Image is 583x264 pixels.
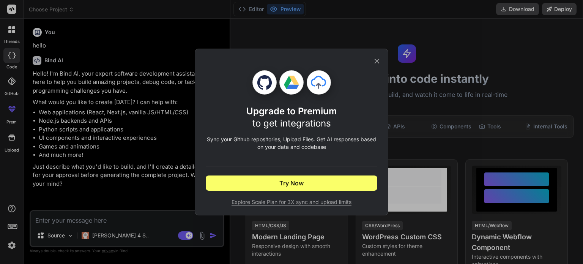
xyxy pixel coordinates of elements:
button: Try Now [206,175,377,191]
span: Try Now [279,179,304,188]
h1: Upgrade to Premium [246,105,337,130]
span: Explore Scale Plan for 3X sync and upload limits [206,198,377,206]
p: Sync your Github repositories, Upload Files. Get AI responses based on your data and codebase [206,136,377,151]
span: to get integrations [252,118,331,129]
